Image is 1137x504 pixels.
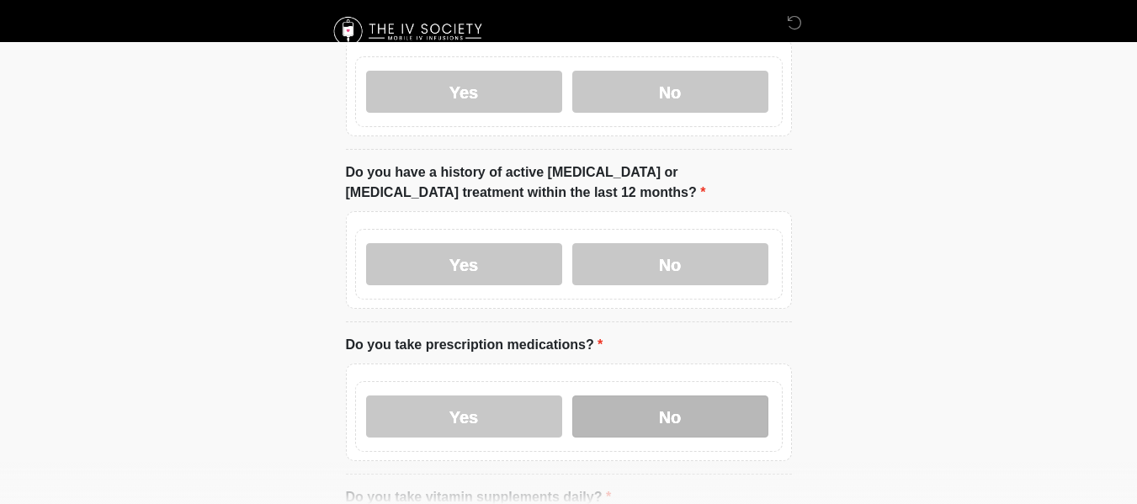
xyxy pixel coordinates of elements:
label: Do you take prescription medications? [346,335,603,355]
img: The IV Society Logo [329,13,490,50]
label: Yes [366,243,562,285]
label: Do you have a history of active [MEDICAL_DATA] or [MEDICAL_DATA] treatment within the last 12 mon... [346,162,792,203]
label: No [572,71,768,113]
label: No [572,395,768,438]
label: No [572,243,768,285]
label: Yes [366,71,562,113]
label: Yes [366,395,562,438]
